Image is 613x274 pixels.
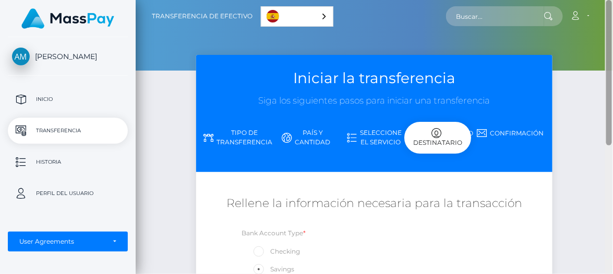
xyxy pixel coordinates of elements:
input: Buscar... [446,6,544,26]
a: Español [261,7,333,26]
a: Transferencia [8,118,128,144]
a: Transferencia de efectivo [152,5,253,27]
img: MassPay [21,8,114,29]
h3: Iniciar la transferencia [204,68,545,88]
p: Historia [12,154,124,170]
label: Checking [252,245,300,258]
button: User Agreements [8,232,128,252]
div: Destinatario [405,122,472,154]
div: User Agreements [19,237,105,246]
div: Language [261,6,333,27]
p: Perfil del usuario [12,186,124,201]
a: Historia [8,149,128,175]
p: Inicio [12,92,124,107]
a: País y cantidad [272,124,341,151]
a: Perfil del usuario [8,180,128,207]
p: Transferencia [12,123,124,139]
h5: Rellene la información necesaria para la transacción [204,196,545,212]
a: Seleccione el servicio [340,124,408,151]
a: Tipo de transferencia [204,124,272,151]
a: Confirmación [476,124,545,142]
label: Bank Account Type [242,229,306,238]
span: [PERSON_NAME] [8,52,128,61]
aside: Language selected: Español [261,6,333,27]
h3: Siga los siguientes pasos para iniciar una transferencia [204,95,545,107]
a: Inicio [8,86,128,112]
